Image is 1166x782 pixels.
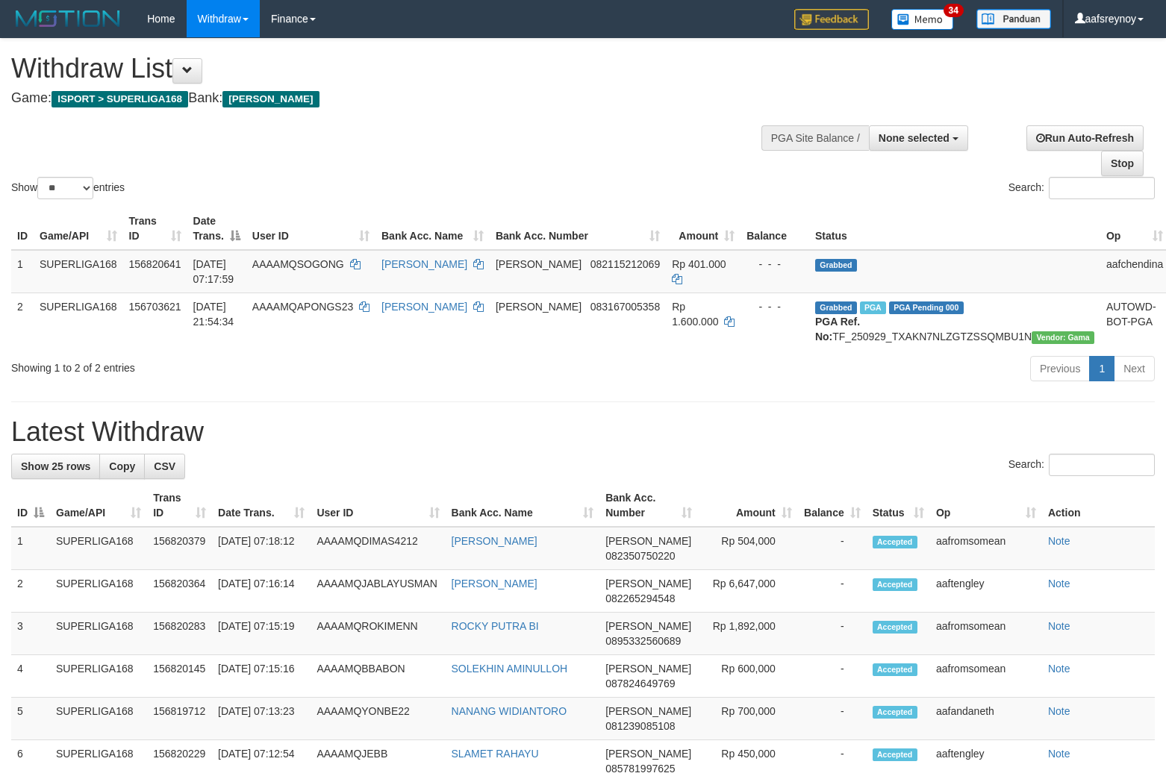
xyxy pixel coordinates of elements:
[1089,356,1114,381] a: 1
[452,578,537,589] a: [PERSON_NAME]
[99,454,145,479] a: Copy
[930,527,1042,570] td: aafromsomean
[798,613,867,655] td: -
[252,258,344,270] span: AAAAMQSOGONG
[11,570,50,613] td: 2
[11,613,50,655] td: 3
[147,613,212,655] td: 156820283
[147,698,212,740] td: 156819712
[698,570,798,613] td: Rp 6,647,000
[490,207,666,250] th: Bank Acc. Number: activate to sort column ascending
[452,620,539,632] a: ROCKY PUTRA BI
[672,301,718,328] span: Rp 1.600.000
[590,258,660,270] span: Copy 082115212069 to clipboard
[11,7,125,30] img: MOTION_logo.png
[212,613,311,655] td: [DATE] 07:15:19
[873,706,917,719] span: Accepted
[930,655,1042,698] td: aafromsomean
[446,484,600,527] th: Bank Acc. Name: activate to sort column ascending
[698,698,798,740] td: Rp 700,000
[11,527,50,570] td: 1
[50,613,147,655] td: SUPERLIGA168
[34,250,123,293] td: SUPERLIGA168
[930,484,1042,527] th: Op: activate to sort column ascending
[1048,748,1070,760] a: Note
[815,316,860,342] b: PGA Ref. No:
[222,91,319,107] span: [PERSON_NAME]
[605,663,691,675] span: [PERSON_NAME]
[109,460,135,472] span: Copy
[311,698,445,740] td: AAAAMQYONBE22
[129,301,181,313] span: 156703621
[746,299,803,314] div: - - -
[599,484,698,527] th: Bank Acc. Number: activate to sort column ascending
[605,720,675,732] span: Copy 081239085108 to clipboard
[698,613,798,655] td: Rp 1,892,000
[11,484,50,527] th: ID: activate to sort column descending
[860,301,886,314] span: Marked by aafchhiseyha
[798,527,867,570] td: -
[809,207,1100,250] th: Status
[187,207,246,250] th: Date Trans.: activate to sort column descending
[930,613,1042,655] td: aafromsomean
[11,91,762,106] h4: Game: Bank:
[50,484,147,527] th: Game/API: activate to sort column ascending
[1032,331,1094,344] span: Vendor URL: https://trx31.1velocity.biz
[798,655,867,698] td: -
[21,460,90,472] span: Show 25 rows
[212,484,311,527] th: Date Trans.: activate to sort column ascending
[746,257,803,272] div: - - -
[311,613,445,655] td: AAAAMQROKIMENN
[129,258,181,270] span: 156820641
[1049,177,1155,199] input: Search:
[381,258,467,270] a: [PERSON_NAME]
[50,570,147,613] td: SUPERLIGA168
[154,460,175,472] span: CSV
[311,484,445,527] th: User ID: activate to sort column ascending
[123,207,187,250] th: Trans ID: activate to sort column ascending
[873,748,917,761] span: Accepted
[1048,705,1070,717] a: Note
[1048,578,1070,589] a: Note
[605,748,691,760] span: [PERSON_NAME]
[144,454,185,479] a: CSV
[930,570,1042,613] td: aaftengley
[193,301,234,328] span: [DATE] 21:54:34
[889,301,964,314] span: PGA Pending
[867,484,930,527] th: Status: activate to sort column ascending
[11,698,50,740] td: 5
[944,4,964,17] span: 34
[605,635,681,647] span: Copy 0895332560689 to clipboard
[11,354,475,375] div: Showing 1 to 2 of 2 entries
[798,698,867,740] td: -
[1042,484,1155,527] th: Action
[11,417,1155,447] h1: Latest Withdraw
[50,527,147,570] td: SUPERLIGA168
[452,663,568,675] a: SOLEKHIN AMINULLOH
[672,258,726,270] span: Rp 401.000
[50,655,147,698] td: SUPERLIGA168
[605,763,675,775] span: Copy 085781997625 to clipboard
[605,535,691,547] span: [PERSON_NAME]
[11,54,762,84] h1: Withdraw List
[794,9,869,30] img: Feedback.jpg
[1114,356,1155,381] a: Next
[873,536,917,548] span: Accepted
[246,207,375,250] th: User ID: activate to sort column ascending
[34,207,123,250] th: Game/API: activate to sort column ascending
[1008,177,1155,199] label: Search:
[698,527,798,570] td: Rp 504,000
[193,258,234,285] span: [DATE] 07:17:59
[1101,151,1144,176] a: Stop
[11,293,34,350] td: 2
[11,177,125,199] label: Show entries
[605,678,675,689] span: Copy 087824649769 to clipboard
[815,301,857,314] span: Grabbed
[873,621,917,634] span: Accepted
[809,293,1100,350] td: TF_250929_TXAKN7NLZGTZSSQMBU1N
[452,705,567,717] a: NANANG WIDIANTORO
[605,620,691,632] span: [PERSON_NAME]
[1008,454,1155,476] label: Search:
[212,698,311,740] td: [DATE] 07:13:23
[930,698,1042,740] td: aafandaneth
